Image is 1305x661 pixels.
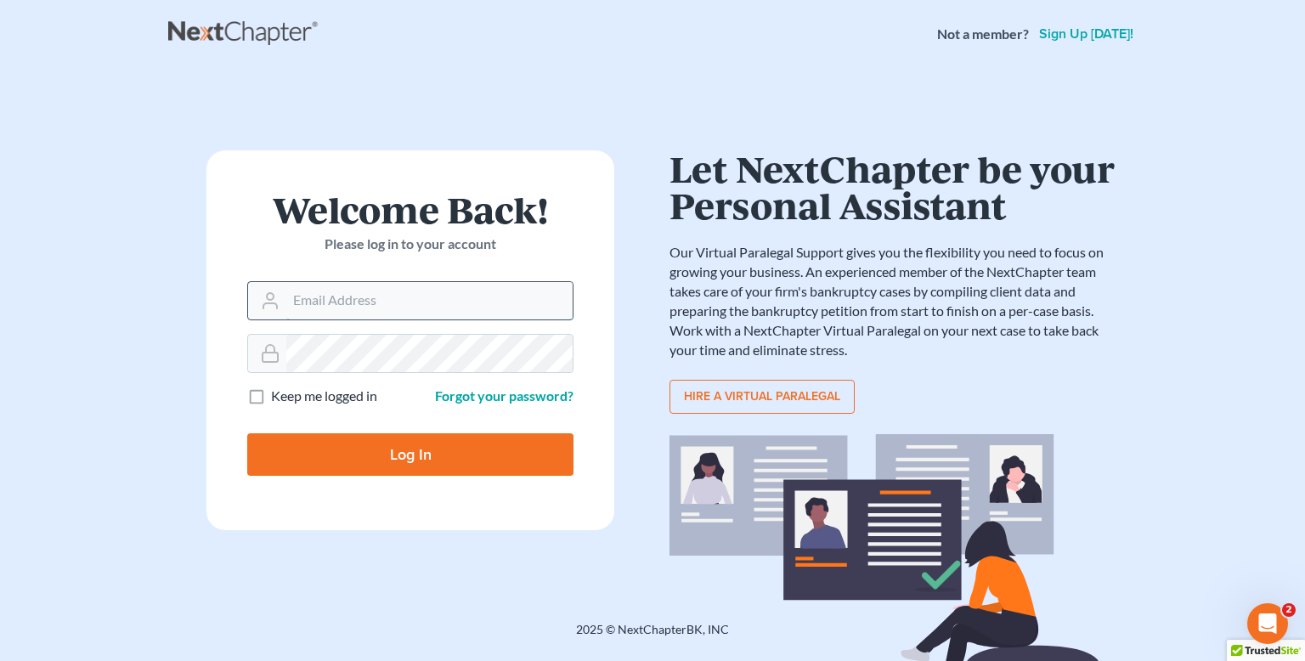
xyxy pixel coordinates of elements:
p: Our Virtual Paralegal Support gives you the flexibility you need to focus on growing your busines... [669,243,1120,359]
label: Keep me logged in [271,387,377,406]
span: 2 [1282,603,1296,617]
strong: Not a member? [937,25,1029,44]
h1: Let NextChapter be your Personal Assistant [669,150,1120,223]
a: Sign up [DATE]! [1036,27,1137,41]
input: Email Address [286,282,573,319]
iframe: Intercom live chat [1247,603,1288,644]
h1: Welcome Back! [247,191,573,228]
p: Please log in to your account [247,234,573,254]
div: 2025 © NextChapterBK, INC [168,621,1137,652]
input: Log In [247,433,573,476]
a: Forgot your password? [435,387,573,404]
a: Hire a virtual paralegal [669,380,855,414]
